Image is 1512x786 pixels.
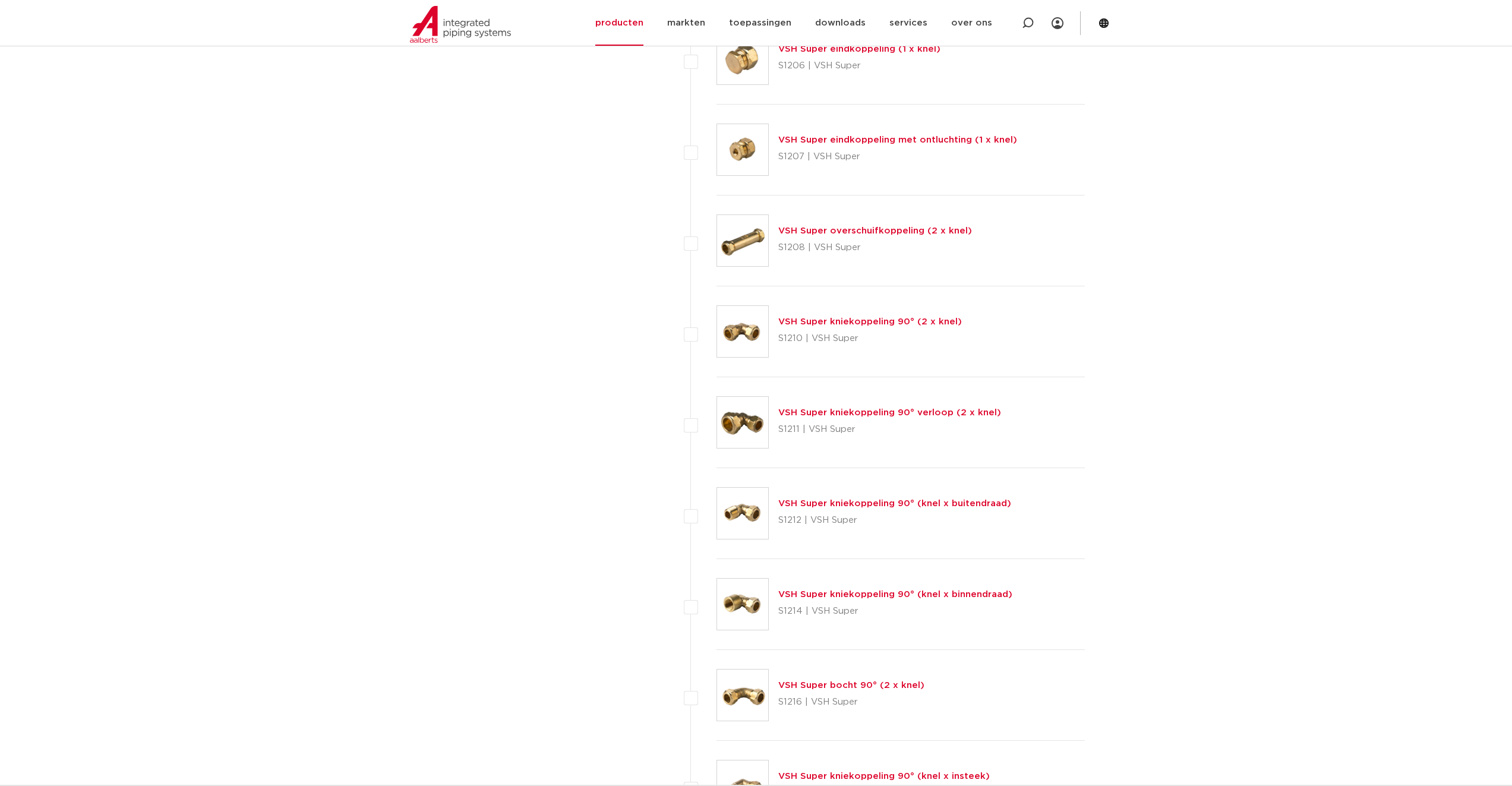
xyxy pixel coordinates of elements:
img: Thumbnail for VSH Super kniekoppeling 90° verloop (2 x knel) [717,397,768,448]
div: my IPS [1052,10,1063,36]
p: S1214 | VSH Super [778,602,1012,621]
img: Thumbnail for VSH Super kniekoppeling 90° (knel x buitendraad) [717,488,768,539]
img: Thumbnail for VSH Super kniekoppeling 90° (knel x binnendraad) [717,579,768,630]
img: Thumbnail for VSH Super eindkoppeling met ontluchting (1 x knel) [717,124,768,175]
p: S1211 | VSH Super [778,420,1001,439]
p: S1207 | VSH Super [778,147,1017,166]
a: VSH Super kniekoppeling 90° (knel x buitendraad) [778,499,1011,508]
p: S1216 | VSH Super [778,693,924,712]
p: S1208 | VSH Super [778,238,972,257]
a: VSH Super bocht 90° (2 x knel) [778,681,924,690]
a: VSH Super eindkoppeling met ontluchting (1 x knel) [778,135,1017,144]
a: VSH Super kniekoppeling 90° verloop (2 x knel) [778,408,1001,417]
img: Thumbnail for VSH Super bocht 90° (2 x knel) [717,670,768,721]
a: VSH Super kniekoppeling 90° (knel x binnendraad) [778,590,1012,599]
p: S1210 | VSH Super [778,329,962,348]
a: VSH Super kniekoppeling 90° (knel x insteek) [778,772,990,781]
a: VSH Super kniekoppeling 90° (2 x knel) [778,317,962,326]
img: Thumbnail for VSH Super overschuifkoppeling (2 x knel) [717,215,768,266]
img: Thumbnail for VSH Super kniekoppeling 90° (2 x knel) [717,306,768,357]
p: S1212 | VSH Super [778,511,1011,530]
img: Thumbnail for VSH Super eindkoppeling (1 x knel) [717,33,768,84]
a: VSH Super eindkoppeling (1 x knel) [778,45,940,53]
a: VSH Super overschuifkoppeling (2 x knel) [778,226,972,235]
p: S1206 | VSH Super [778,56,940,75]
